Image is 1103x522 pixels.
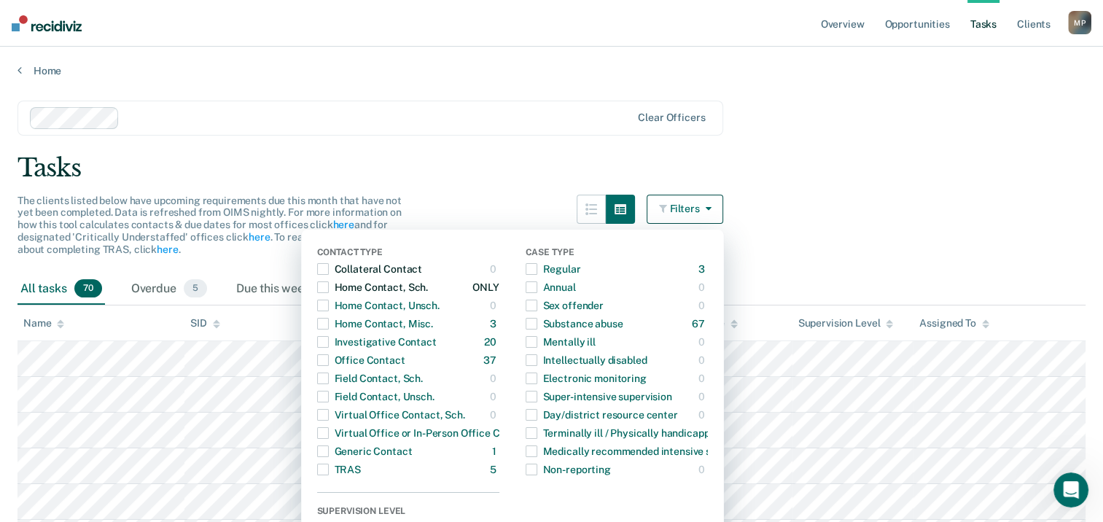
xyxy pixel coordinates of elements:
[647,195,724,224] button: Filters
[317,421,531,445] div: Virtual Office or In-Person Office Contact
[17,273,105,305] div: All tasks70
[317,257,422,281] div: Collateral Contact
[74,279,102,298] span: 70
[698,385,708,408] div: 0
[249,231,270,243] a: here
[157,244,178,255] a: here
[1053,472,1088,507] iframe: Intercom live chat
[472,276,499,299] div: ONLY
[526,330,596,354] div: Mentally ill
[638,112,705,124] div: Clear officers
[17,153,1086,183] div: Tasks
[526,348,647,372] div: Intellectually disabled
[317,247,499,260] div: Contact Type
[698,458,708,481] div: 0
[317,440,413,463] div: Generic Contact
[233,273,343,305] div: Due this week0
[317,312,433,335] div: Home Contact, Misc.
[526,440,760,463] div: Medically recommended intensive supervision
[483,348,499,372] div: 37
[317,385,434,408] div: Field Contact, Unsch.
[317,348,405,372] div: Office Contact
[526,247,708,260] div: Case Type
[692,312,708,335] div: 67
[317,330,437,354] div: Investigative Contact
[128,273,210,305] div: Overdue5
[526,276,576,299] div: Annual
[490,312,499,335] div: 3
[190,317,220,330] div: SID
[492,440,499,463] div: 1
[184,279,207,298] span: 5
[698,348,708,372] div: 0
[484,330,499,354] div: 20
[1068,11,1091,34] div: M P
[698,403,708,426] div: 0
[698,276,708,299] div: 0
[12,15,82,31] img: Recidiviz
[317,367,423,390] div: Field Contact, Sch.
[317,506,499,519] div: Supervision Level
[490,403,499,426] div: 0
[490,385,499,408] div: 0
[526,385,672,408] div: Super-intensive supervision
[17,195,402,255] span: The clients listed below have upcoming requirements due this month that have not yet been complet...
[332,219,354,230] a: here
[490,367,499,390] div: 0
[17,64,1086,77] a: Home
[526,458,611,481] div: Non-reporting
[490,458,499,481] div: 5
[317,458,361,481] div: TRAS
[698,294,708,317] div: 0
[526,294,604,317] div: Sex offender
[526,367,647,390] div: Electronic monitoring
[526,257,581,281] div: Regular
[526,312,623,335] div: Substance abuse
[317,403,465,426] div: Virtual Office Contact, Sch.
[526,403,678,426] div: Day/district resource center
[490,257,499,281] div: 0
[798,317,894,330] div: Supervision Level
[317,276,428,299] div: Home Contact, Sch.
[490,294,499,317] div: 0
[23,317,64,330] div: Name
[1068,11,1091,34] button: MP
[698,257,708,281] div: 3
[698,330,708,354] div: 0
[526,421,722,445] div: Terminally ill / Physically handicapped
[919,317,989,330] div: Assigned To
[317,294,440,317] div: Home Contact, Unsch.
[698,367,708,390] div: 0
